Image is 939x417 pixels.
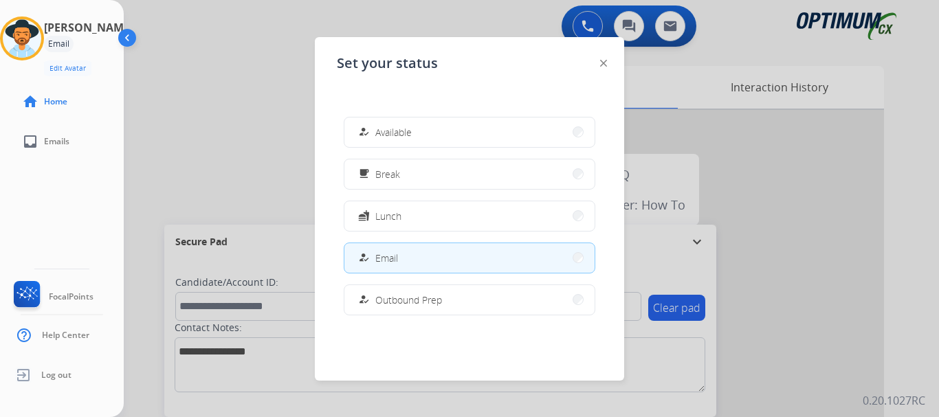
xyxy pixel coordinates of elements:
[600,60,607,67] img: close-button
[863,392,925,409] p: 0.20.1027RC
[358,294,370,306] mat-icon: how_to_reg
[344,117,595,147] button: Available
[375,293,442,307] span: Outbound Prep
[375,251,398,265] span: Email
[42,330,89,341] span: Help Center
[22,133,38,150] mat-icon: inbox
[44,60,91,76] button: Edit Avatar
[358,126,370,138] mat-icon: how_to_reg
[3,19,41,58] img: avatar
[44,136,69,147] span: Emails
[22,93,38,110] mat-icon: home
[44,19,133,36] h3: [PERSON_NAME]
[375,209,401,223] span: Lunch
[49,291,93,302] span: FocalPoints
[375,125,412,139] span: Available
[344,285,595,315] button: Outbound Prep
[337,54,438,73] span: Set your status
[44,36,74,52] div: Email
[375,167,400,181] span: Break
[344,201,595,231] button: Lunch
[344,243,595,273] button: Email
[41,370,71,381] span: Log out
[11,281,93,313] a: FocalPoints
[358,252,370,264] mat-icon: how_to_reg
[44,96,67,107] span: Home
[358,210,370,222] mat-icon: fastfood
[344,159,595,189] button: Break
[358,168,370,180] mat-icon: free_breakfast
